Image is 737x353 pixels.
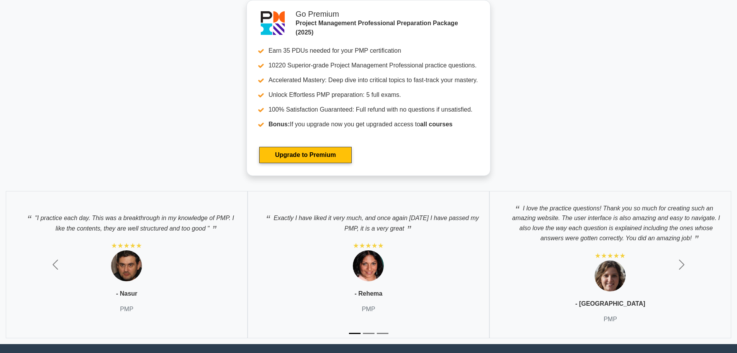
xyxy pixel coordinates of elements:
[363,329,374,338] button: Slide 2
[116,289,137,298] p: - Nasur
[259,147,352,163] a: Upgrade to Premium
[111,250,142,281] img: Testimonial 1
[354,289,382,298] p: - Rehema
[604,315,617,324] p: PMP
[498,199,723,243] p: I love the practice questions! Thank you so much for creating such an amazing website. The user i...
[377,329,388,338] button: Slide 3
[575,299,645,308] p: - [GEOGRAPHIC_DATA]
[353,241,384,250] div: ★★★★★
[362,305,375,314] p: PMP
[111,241,142,250] div: ★★★★★
[14,209,239,233] p: "I practice each day. This was a breakthrough in my knowledge of PMP. I like the contents, they a...
[353,250,384,281] img: Testimonial 2
[120,305,133,314] p: PMP
[595,260,626,291] img: Testimonial 3
[349,329,361,338] button: Slide 1
[595,251,626,260] div: ★★★★★
[256,209,481,233] p: Exactly I have liked it very much, and once again [DATE] I have passed my PMP, it is a very great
